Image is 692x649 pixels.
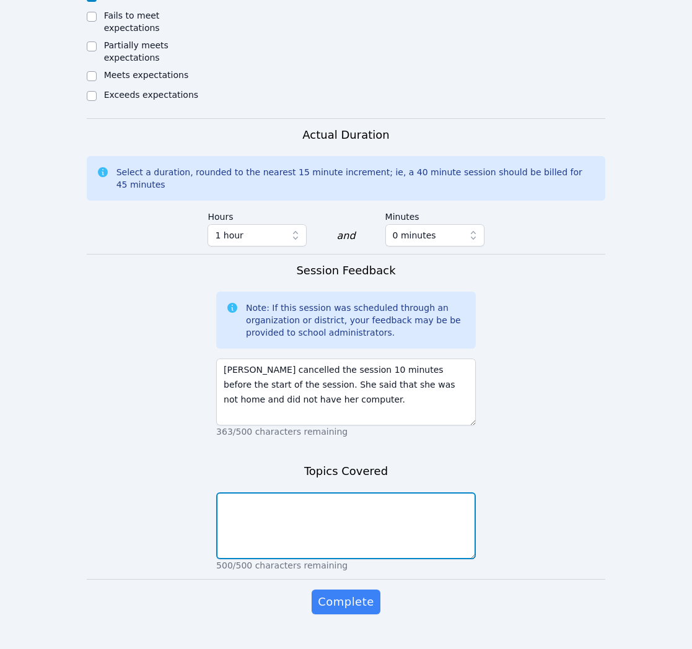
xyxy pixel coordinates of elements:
[116,166,596,191] div: Select a duration, rounded to the nearest 15 minute increment; ie, a 40 minute session should be ...
[385,206,484,224] label: Minutes
[104,11,160,33] label: Fails to meet expectations
[216,359,476,425] textarea: [PERSON_NAME] cancelled the session 10 minutes before the start of the session. She said that she...
[312,590,380,614] button: Complete
[104,40,169,63] label: Partially meets expectations
[385,224,484,246] button: 0 minutes
[246,302,466,339] div: Note: If this session was scheduled through an organization or district, your feedback may be be ...
[208,206,307,224] label: Hours
[302,126,389,144] h3: Actual Duration
[304,463,388,480] h3: Topics Covered
[393,228,436,243] span: 0 minutes
[215,228,243,243] span: 1 hour
[336,229,355,243] div: and
[104,70,189,80] label: Meets expectations
[296,262,395,279] h3: Session Feedback
[216,425,476,438] p: 363/500 characters remaining
[208,224,307,246] button: 1 hour
[318,593,374,611] span: Complete
[216,559,476,572] p: 500/500 characters remaining
[104,90,198,100] label: Exceeds expectations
